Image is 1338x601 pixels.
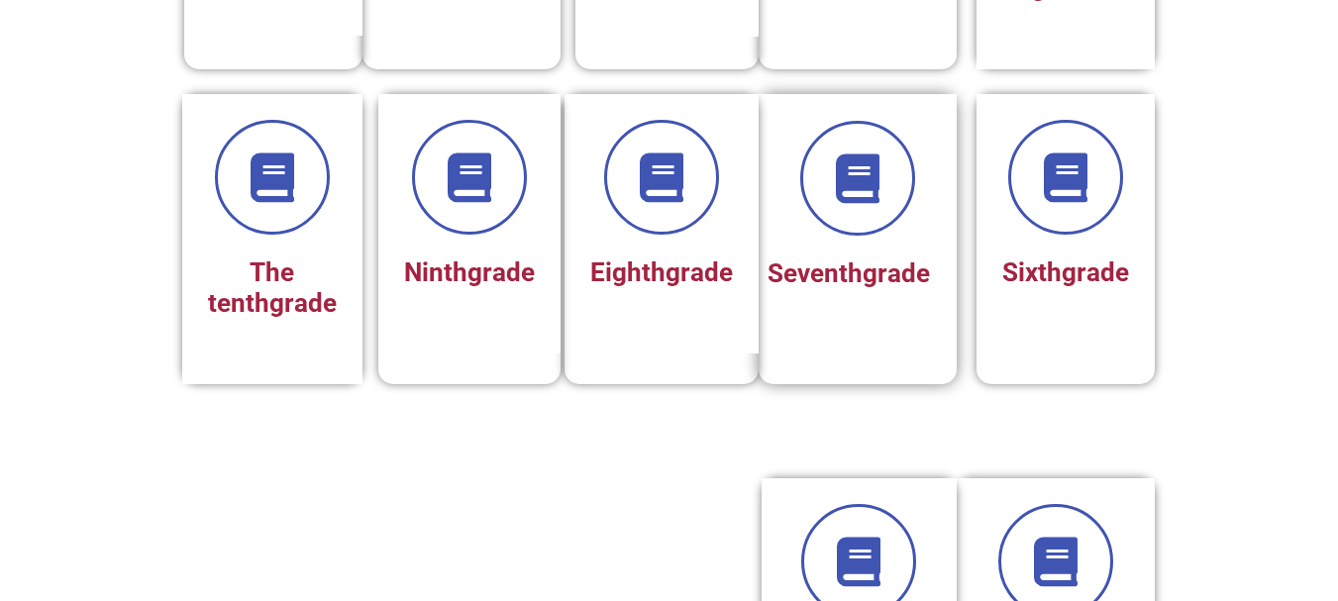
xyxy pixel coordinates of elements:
[1062,257,1129,287] a: grade
[1002,257,1062,287] font: Sixth
[590,257,666,287] font: Eighth
[404,257,467,287] font: Ninth
[768,258,863,288] font: Seventh
[269,288,337,318] a: grade
[208,257,295,318] font: The tenth
[666,257,733,287] a: grade
[467,257,535,287] a: grade
[863,258,930,288] a: grade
